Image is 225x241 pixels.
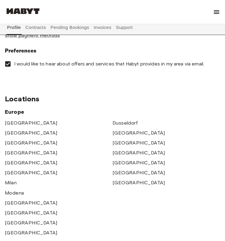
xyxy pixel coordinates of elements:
a: [GEOGRAPHIC_DATA] [5,129,57,137]
a: [GEOGRAPHIC_DATA] [5,139,57,147]
a: [GEOGRAPHIC_DATA] [5,229,57,236]
a: [GEOGRAPHIC_DATA] [112,179,165,186]
a: [GEOGRAPHIC_DATA] [5,159,57,166]
div: user profile tabs [5,20,220,35]
a: [GEOGRAPHIC_DATA] [5,169,57,176]
a: [GEOGRAPHIC_DATA] [5,119,57,127]
button: Pending Bookings [50,20,90,35]
a: Show payment methods [5,33,60,39]
a: Milan [5,179,17,186]
span: Locations [5,94,220,103]
h6: Preferences [5,47,220,55]
a: [GEOGRAPHIC_DATA] [112,159,165,166]
a: [GEOGRAPHIC_DATA] [112,169,165,176]
a: Modena [5,189,24,197]
img: Habyt [5,8,41,14]
button: Invoices [93,20,112,35]
button: Profile [6,20,22,35]
a: [GEOGRAPHIC_DATA] [112,149,165,157]
a: Dusseldorf [112,119,138,127]
button: Support [115,20,134,35]
a: [GEOGRAPHIC_DATA] [5,219,57,227]
a: [GEOGRAPHIC_DATA] [112,129,165,137]
span: Europe [5,108,220,116]
a: [GEOGRAPHIC_DATA] [5,199,57,207]
span: I would like to hear about offers and services that Habyt provides in my area via email. [14,61,204,67]
a: [GEOGRAPHIC_DATA] [5,149,57,157]
a: [GEOGRAPHIC_DATA] [112,139,165,147]
button: Contracts [25,20,47,35]
a: [GEOGRAPHIC_DATA] [5,209,57,217]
